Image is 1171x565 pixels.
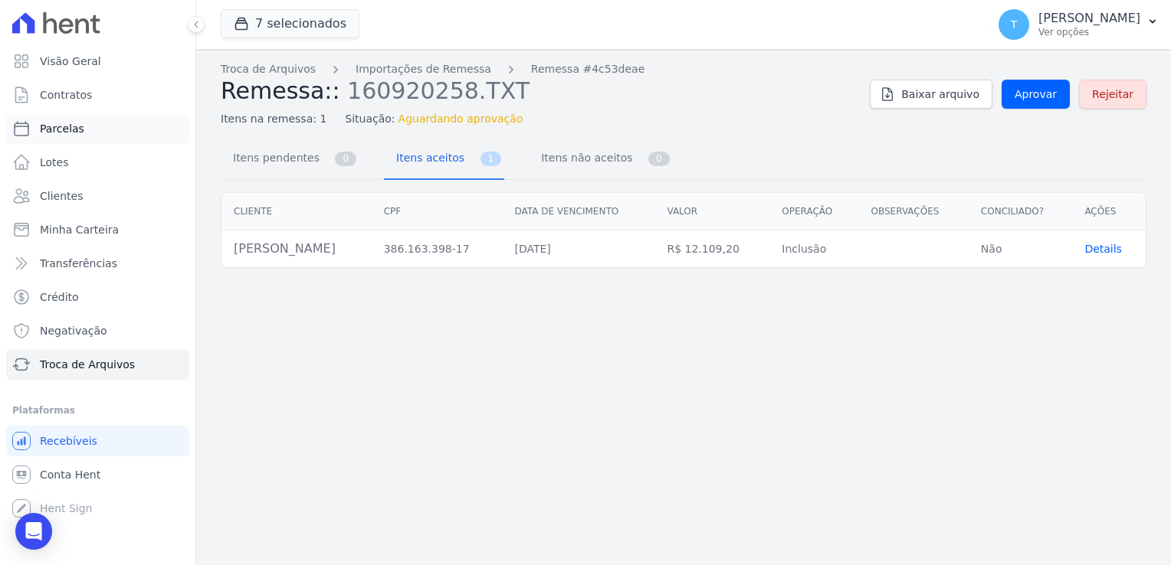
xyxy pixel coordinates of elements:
span: Itens não aceitos [532,142,635,173]
span: Rejeitar [1092,87,1133,102]
p: [PERSON_NAME] [1038,11,1140,26]
span: Remessa:: [221,77,340,104]
a: Baixar arquivo [870,80,992,109]
span: Minha Carteira [40,222,119,237]
span: T [1011,19,1018,30]
span: Parcelas [40,121,84,136]
th: Valor [654,193,769,230]
span: 160920258.TXT [347,76,530,104]
a: Itens não aceitos 0 [529,139,673,180]
th: Cliente [221,193,372,230]
a: Troca de Arquivos [6,349,189,380]
span: Clientes [40,188,83,204]
td: [DATE] [502,230,654,268]
th: Observações [859,193,969,230]
a: Clientes [6,181,189,211]
a: Remessa #4c53deae [531,61,645,77]
span: Crédito [40,289,79,305]
td: [PERSON_NAME] [221,230,372,268]
th: Ações [1072,193,1146,230]
a: Lotes [6,147,189,178]
span: 0 [335,152,356,166]
span: 1 [481,152,502,166]
p: Ver opções [1038,26,1140,38]
td: 386.163.398-17 [372,230,503,268]
span: Aprovar [1015,87,1057,102]
a: Crédito [6,282,189,312]
div: Plataformas [12,401,183,420]
td: R$ 12.109,20 [654,230,769,268]
a: Parcelas [6,113,189,144]
span: Conta Hent [40,467,100,482]
a: Visão Geral [6,46,189,77]
a: Negativação [6,315,189,346]
a: Rejeitar [1079,80,1146,109]
span: Itens aceitos [387,142,467,173]
a: Importações de Remessa [356,61,491,77]
div: Open Intercom Messenger [15,513,52,550]
a: Details [1084,243,1122,255]
a: Minha Carteira [6,214,189,245]
a: Conta Hent [6,459,189,490]
th: Conciliado? [969,193,1073,230]
span: Aguardando aprovação [399,111,523,127]
span: Visão Geral [40,54,101,69]
span: Situação: [345,111,395,127]
span: Recebíveis [40,433,97,449]
span: Troca de Arquivos [40,357,135,372]
a: Itens aceitos 1 [384,139,504,180]
a: Troca de Arquivos [221,61,316,77]
nav: Breadcrumb [221,61,858,77]
th: Operação [769,193,858,230]
th: CPF [372,193,503,230]
td: Não [969,230,1073,268]
button: T [PERSON_NAME] Ver opções [986,3,1171,46]
button: 7 selecionados [221,9,359,38]
td: Inclusão [769,230,858,268]
span: Transferências [40,256,117,271]
span: Baixar arquivo [901,87,979,102]
span: 0 [648,152,670,166]
span: Itens na remessa: 1 [221,111,326,127]
span: translation missing: pt-BR.manager.charges.file_imports.show.table_row.details [1084,243,1122,255]
a: Transferências [6,248,189,279]
span: Lotes [40,155,69,170]
th: Data de vencimento [502,193,654,230]
span: Contratos [40,87,92,103]
span: Itens pendentes [224,142,323,173]
a: Contratos [6,80,189,110]
span: Negativação [40,323,107,338]
nav: Tab selector [221,139,673,180]
a: Itens pendentes 0 [221,139,359,180]
a: Recebíveis [6,426,189,456]
a: Aprovar [1002,80,1070,109]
